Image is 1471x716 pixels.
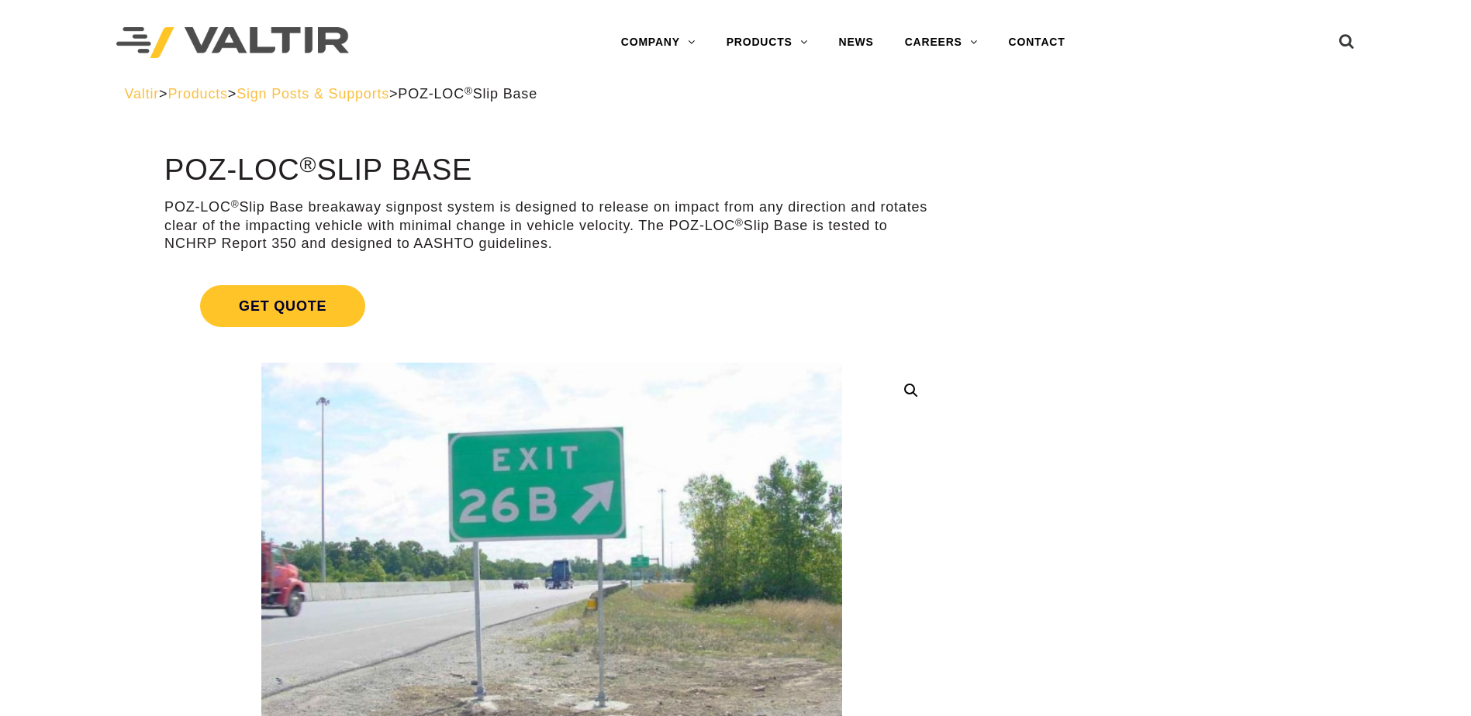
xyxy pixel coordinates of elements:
[464,85,473,97] sup: ®
[237,86,389,102] a: Sign Posts & Supports
[125,86,159,102] a: Valtir
[125,85,1347,103] div: > > >
[167,86,227,102] a: Products
[824,27,889,58] a: NEWS
[164,154,939,187] h1: POZ-LOC Slip Base
[398,86,537,102] span: POZ-LOC Slip Base
[200,285,365,327] span: Get Quote
[231,198,240,210] sup: ®
[164,198,939,253] p: POZ-LOC Slip Base breakaway signpost system is designed to release on impact from any direction a...
[606,27,711,58] a: COMPANY
[164,267,939,346] a: Get Quote
[889,27,993,58] a: CAREERS
[116,27,349,59] img: Valtir
[735,217,744,229] sup: ®
[711,27,824,58] a: PRODUCTS
[993,27,1081,58] a: CONTACT
[300,152,317,177] sup: ®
